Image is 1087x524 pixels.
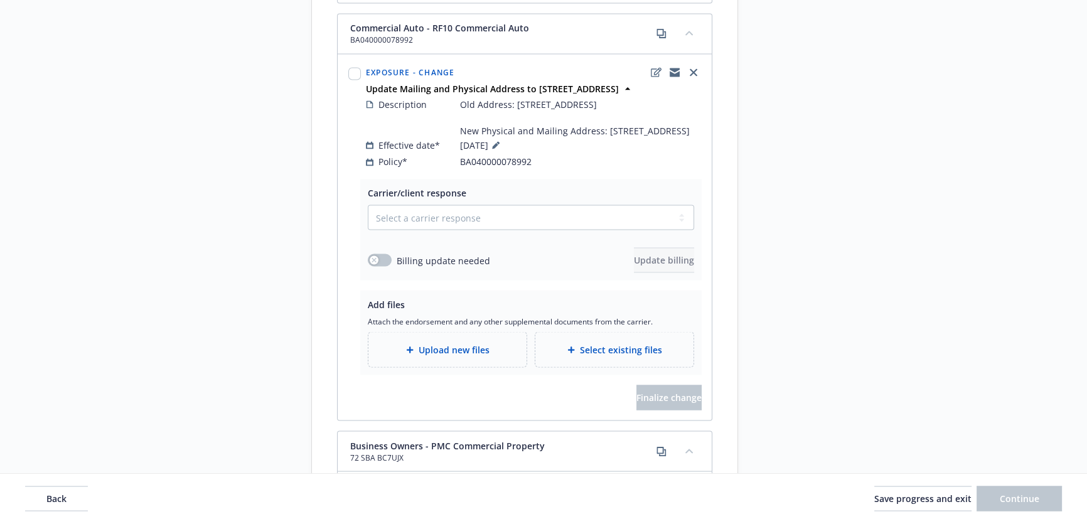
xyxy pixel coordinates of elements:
span: Exposure - Change [366,67,454,78]
span: Update billing [634,254,694,265]
a: edit [648,65,663,80]
div: Select existing files [535,331,694,367]
span: Carrier/client response [368,187,466,199]
span: Effective date* [378,139,440,152]
span: Add files [368,298,405,310]
a: copy [654,26,669,41]
strong: Update Mailing and Physical Address to [STREET_ADDRESS] [366,83,619,95]
span: Attach the endorsement and any other supplemental documents from the carrier. [368,316,694,326]
span: Business Owners - PMC Commercial Property [350,439,545,452]
span: [DATE] [460,137,503,152]
span: Upload new files [419,343,490,356]
div: Commercial Auto - RF10 Commercial AutoBA040000078992copycollapse content [338,14,712,54]
button: Back [25,486,88,511]
a: close [686,65,701,80]
span: Continue [1000,493,1039,505]
div: Business Owners - PMC Commercial Property72 SBA BC7UJXcopycollapse content [338,431,712,471]
a: copyLogging [667,65,682,80]
span: Back [46,493,67,505]
span: BA040000078992 [350,35,529,46]
span: Finalize change [636,385,702,410]
span: Old Address: [STREET_ADDRESS] New Physical and Mailing Address: [STREET_ADDRESS] [460,98,690,137]
span: Billing update needed [397,254,490,267]
a: copy [654,444,669,459]
span: Finalize change [636,391,702,403]
span: Save progress and exit [874,493,972,505]
span: Description [378,98,427,111]
button: collapse content [679,23,699,43]
span: 72 SBA BC7UJX [350,452,545,463]
div: Upload new files [368,331,527,367]
button: Save progress and exit [874,486,972,511]
span: Policy* [378,155,407,168]
button: Update billing [634,247,694,272]
span: Commercial Auto - RF10 Commercial Auto [350,21,529,35]
span: BA040000078992 [460,155,532,168]
button: Continue [977,486,1062,511]
button: collapse content [679,441,699,461]
span: Select existing files [580,343,662,356]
